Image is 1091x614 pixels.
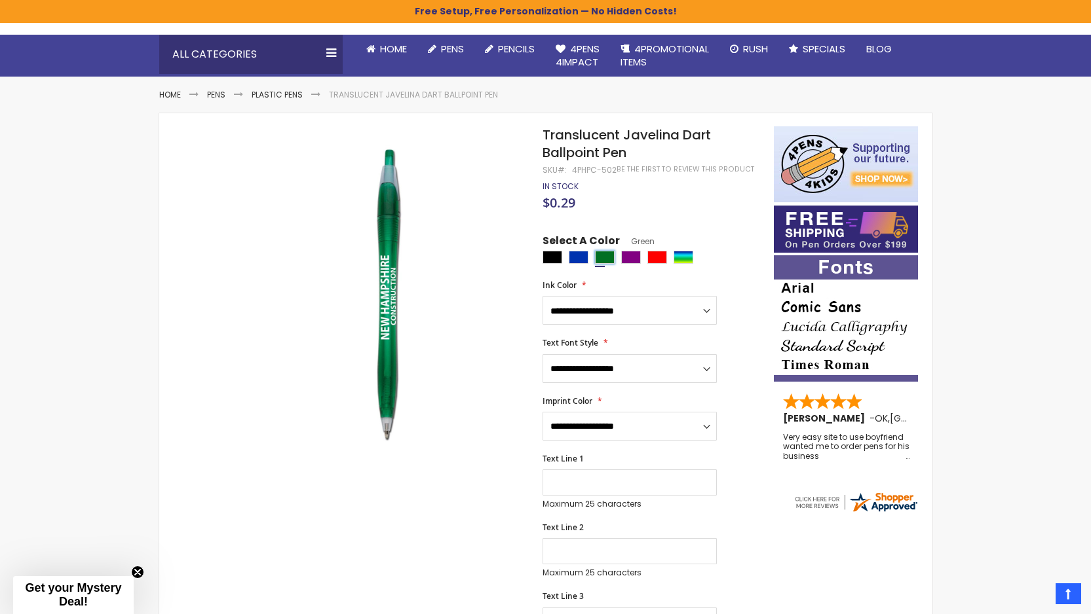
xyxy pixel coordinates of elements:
span: Select A Color [543,234,620,251]
div: Black [543,251,562,264]
span: Home [380,42,407,56]
p: Maximum 25 characters [543,499,717,509]
span: Pens [441,42,464,56]
div: 4PHPC-502 [572,165,617,175]
a: Home [356,35,417,63]
div: Assorted [674,251,693,264]
span: Translucent Javelina Dart Ballpoint Pen [543,126,711,162]
p: Maximum 25 characters [543,568,717,578]
a: Blog [856,35,902,63]
a: 4PROMOTIONALITEMS [610,35,719,77]
span: 4PROMOTIONAL ITEMS [621,42,709,69]
div: Very easy site to use boyfriend wanted me to order pens for his business [783,433,910,461]
a: 4Pens4impact [545,35,610,77]
img: 4pens 4 kids [774,126,918,202]
span: Specials [803,42,845,56]
span: 4Pens 4impact [556,42,600,69]
div: Blue [569,251,588,264]
a: Home [159,89,181,100]
div: Green [595,251,615,264]
span: In stock [543,181,579,192]
a: 4pens.com certificate URL [793,505,919,516]
span: Green [620,236,655,247]
span: Pencils [498,42,535,56]
img: 4pens.com widget logo [793,490,919,514]
img: Free shipping on orders over $199 [774,206,918,253]
img: green-4phpc-502-translucent-javelina-dart-ballpoint-pen_1.jpg [225,145,525,444]
div: Availability [543,181,579,192]
a: Be the first to review this product [617,164,754,174]
a: Pens [207,89,225,100]
a: Specials [778,35,856,63]
span: Text Font Style [543,337,598,348]
a: Pens [417,35,474,63]
span: Blog [866,42,892,56]
div: Get your Mystery Deal!Close teaser [13,576,134,614]
span: Ink Color [543,280,577,291]
li: Translucent Javelina Dart Ballpoint Pen [329,90,498,100]
div: Red [647,251,667,264]
span: Get your Mystery Deal! [25,581,121,608]
strong: SKU [543,164,567,175]
span: Rush [743,42,768,56]
div: Purple [621,251,641,264]
span: OK [875,412,888,425]
img: font-personalization-examples [774,255,918,382]
div: All Categories [159,35,343,74]
button: Close teaser [131,566,144,579]
a: Pencils [474,35,545,63]
span: [GEOGRAPHIC_DATA] [890,412,986,425]
span: - , [870,412,986,425]
span: Text Line 1 [543,453,584,464]
span: Imprint Color [543,395,592,406]
span: [PERSON_NAME] [783,412,870,425]
span: $0.29 [543,194,575,211]
a: Rush [719,35,778,63]
span: Text Line 2 [543,522,584,533]
span: Text Line 3 [543,590,584,602]
iframe: Google Customer Reviews [983,579,1091,614]
a: Plastic Pens [252,89,303,100]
